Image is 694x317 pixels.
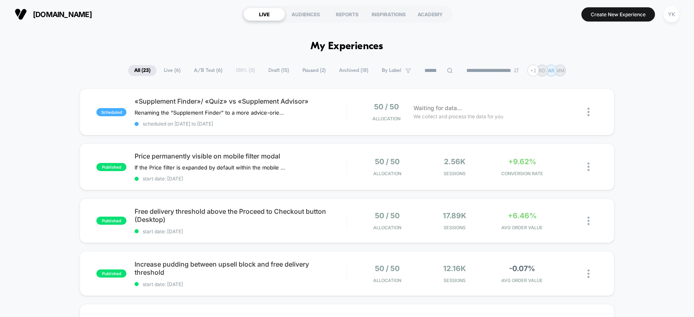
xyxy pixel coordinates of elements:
span: 50 / 50 [374,102,399,111]
span: CONVERSION RATE [490,171,554,176]
span: [DOMAIN_NAME] [33,10,92,19]
span: «Supplement Finder»/ «Quiz» vs «Supplement Advisor» [135,97,346,105]
div: AUDIENCES [285,8,326,21]
div: LIVE [244,8,285,21]
span: published [96,269,126,278]
p: RD [539,67,546,74]
span: 50 / 50 [375,211,400,220]
div: YK [664,7,679,22]
span: scheduled [96,108,126,116]
span: Sessions [423,225,486,230]
img: end [514,68,519,73]
span: Live ( 6 ) [158,65,187,76]
p: AR [548,67,555,74]
img: close [587,108,590,116]
span: We collect and process the data for you [413,113,503,120]
span: +6.46% [508,211,537,220]
h1: My Experiences [311,41,383,52]
span: 2.56k [444,157,466,166]
span: Allocation [373,278,401,283]
span: published [96,163,126,171]
span: 12.16k [443,264,466,273]
div: REPORTS [326,8,368,21]
span: Sessions [423,171,486,176]
span: start date: [DATE] [135,281,346,287]
img: close [587,163,590,171]
span: By Label [382,67,401,74]
span: Draft ( 15 ) [262,65,295,76]
div: INSPIRATIONS [368,8,409,21]
span: 50 / 50 [375,264,400,273]
span: Allocation [373,225,401,230]
span: Renaming the “Supplement Finder” to a more advice-oriented label (e.g., “Supplement Advisor” or “... [135,109,285,116]
span: Paused ( 2 ) [296,65,332,76]
div: + 2 [527,65,539,76]
span: 17.89k [443,211,466,220]
span: All ( 23 ) [128,65,157,76]
span: Allocation [372,116,400,122]
span: start date: [DATE] [135,176,346,182]
span: Increase pudding between upsell block and free delivery threshold [135,260,346,276]
span: Price permanently visible on mobile filter modal [135,152,346,160]
span: +9.62% [508,157,536,166]
span: AVG ORDER VALUE [490,278,554,283]
span: Sessions [423,278,486,283]
div: ACADEMY [409,8,451,21]
span: Free delivery threshold above the Proceed to Checkout button (Desktop) [135,207,346,224]
p: MM [556,67,565,74]
span: AVG ORDER VALUE [490,225,554,230]
span: If the Price filter is expanded by default within the mobile filter panel, then users will be abl... [135,164,285,171]
button: [DOMAIN_NAME] [12,8,94,21]
span: published [96,217,126,225]
button: YK [661,6,682,23]
span: Waiting for data... [413,104,462,113]
span: A/B Test ( 6 ) [188,65,228,76]
img: Visually logo [15,8,27,20]
span: start date: [DATE] [135,228,346,234]
button: Create New Experience [581,7,655,22]
span: 50 / 50 [375,157,400,166]
img: close [587,217,590,225]
span: -0.07% [509,264,535,273]
span: Archived ( 18 ) [333,65,374,76]
img: close [587,269,590,278]
span: Allocation [373,171,401,176]
span: scheduled on [DATE] to [DATE] [135,121,346,127]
